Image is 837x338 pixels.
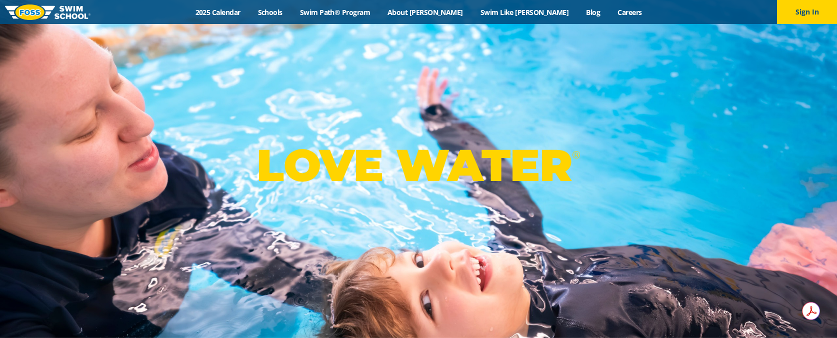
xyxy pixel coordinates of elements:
a: 2025 Calendar [186,7,249,17]
a: Careers [609,7,650,17]
a: Swim Path® Program [291,7,378,17]
a: About [PERSON_NAME] [379,7,472,17]
a: Schools [249,7,291,17]
img: FOSS Swim School Logo [5,4,90,20]
a: Swim Like [PERSON_NAME] [471,7,577,17]
sup: ® [572,148,580,161]
a: Blog [577,7,609,17]
p: LOVE WATER [256,138,580,192]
